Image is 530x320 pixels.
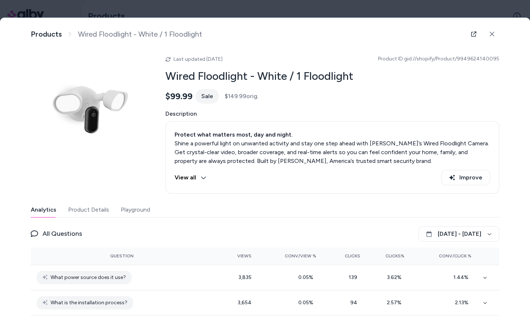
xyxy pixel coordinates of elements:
[110,253,134,259] span: Question
[416,250,471,262] button: Conv/Click %
[298,299,316,306] span: 0.05 %
[345,253,360,259] span: Clicks
[263,250,316,262] button: Conv/View %
[439,253,471,259] span: Conv/Click %
[51,273,126,282] span: What power source does it use?
[31,50,148,167] img: wired-1-cam-w.png
[165,109,499,118] span: Description
[328,250,360,262] button: Clicks
[110,250,134,262] button: Question
[165,91,193,102] span: $99.99
[454,274,471,280] span: 1.44 %
[68,202,109,217] button: Product Details
[165,69,499,83] h2: Wired Floodlight - White / 1 Floodlight
[238,299,251,306] span: 3,654
[175,131,293,138] strong: Protect what matters most, day and night.
[225,92,258,101] span: $149.99 orig.
[387,299,404,306] span: 2.57 %
[385,253,404,259] span: Clicks%
[219,250,251,262] button: Views
[51,298,127,307] span: What is the installation process?
[121,202,150,217] button: Playground
[238,274,251,280] span: 3,835
[441,170,490,185] button: Improve
[350,299,360,306] span: 94
[387,274,404,280] span: 3.62 %
[175,130,490,165] div: Shine a powerful light on unwanted activity and stay one step ahead with [PERSON_NAME]’s Wired Fl...
[78,30,202,39] span: Wired Floodlight - White / 1 Floodlight
[349,274,360,280] span: 139
[418,226,499,242] button: [DATE] - [DATE]
[284,253,316,259] span: Conv/View %
[173,56,223,62] span: Last updated [DATE]
[175,170,206,185] button: View all
[372,250,404,262] button: Clicks%
[31,202,56,217] button: Analytics
[195,89,219,104] div: Sale
[237,253,251,259] span: Views
[31,30,62,39] a: Products
[455,299,471,306] span: 2.13 %
[31,30,202,39] nav: breadcrumb
[42,228,82,239] span: All Questions
[298,274,316,280] span: 0.05 %
[378,55,499,63] span: Product ID: gid://shopify/Product/9949624140095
